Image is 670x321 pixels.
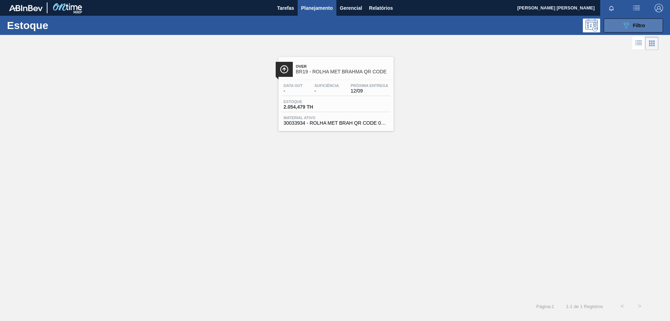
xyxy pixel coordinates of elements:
[284,116,388,120] span: Material ativo
[632,37,645,50] div: Visão em Lista
[645,37,658,50] div: Visão em Cards
[284,104,333,110] span: 2.054,479 TH
[277,4,294,12] span: Tarefas
[296,64,390,68] span: Over
[284,100,333,104] span: Estoque
[9,5,43,11] img: TNhmsLtSVTkK8tSr43FrP2fwEKptu5GPRR3wAAAABJRU5ErkJggg==
[284,83,303,88] span: Data out
[565,304,603,309] span: 1 - 1 de 1 Registros
[369,4,393,12] span: Relatórios
[314,88,339,94] span: -
[314,83,339,88] span: Suficiência
[296,69,390,74] span: BR19 - ROLHA MET BRAHMA QR CODE
[284,121,388,126] span: 30033934 - ROLHA MET BRAH QR CODE 021CX105
[632,4,641,12] img: userActions
[273,52,397,131] a: ÍconeOverBR19 - ROLHA MET BRAHMA QR CODEData out-Suficiência-Próxima Entrega12/09Estoque2.054,479...
[351,83,388,88] span: Próxima Entrega
[340,4,362,12] span: Gerencial
[631,298,648,315] button: >
[613,298,631,315] button: <
[351,88,388,94] span: 12/09
[7,21,111,29] h1: Estoque
[604,19,663,32] button: Filtro
[284,88,303,94] span: -
[583,19,600,32] div: Pogramando: nenhum usuário selecionado
[655,4,663,12] img: Logout
[301,4,333,12] span: Planejamento
[280,65,289,74] img: Ícone
[536,304,554,309] span: Página : 1
[600,3,623,13] button: Notificações
[633,23,645,28] span: Filtro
